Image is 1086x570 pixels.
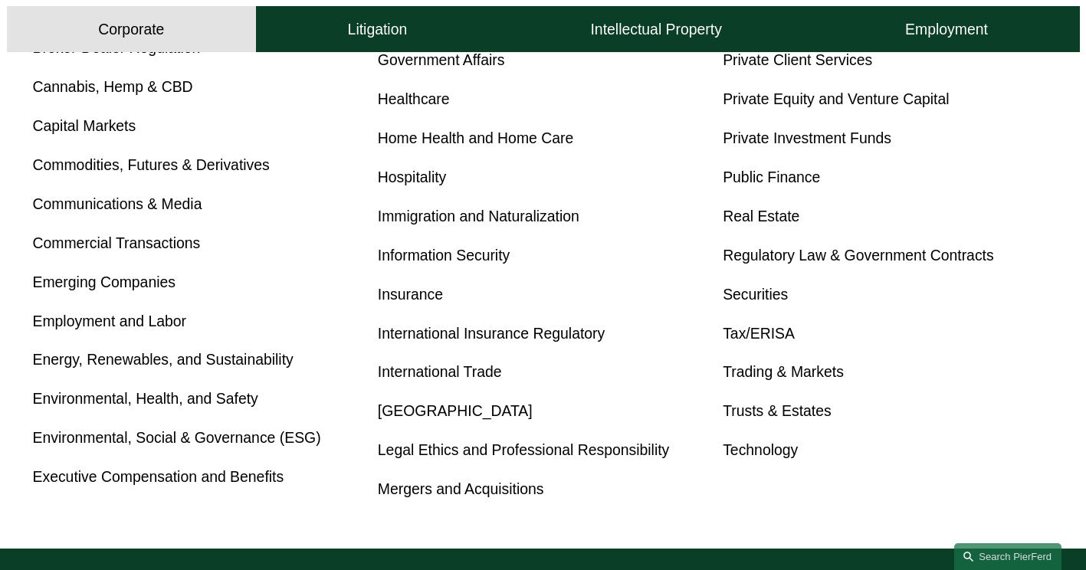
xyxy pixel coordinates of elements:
a: Private Equity and Venture Capital [723,90,949,107]
a: Tax/ERISA [723,325,795,342]
a: Regulatory Law & Government Contracts [723,247,994,264]
a: Employment and Labor [33,313,187,329]
a: Environmental, Health, and Safety [33,390,258,407]
a: Legal Ethics and Professional Responsibility [378,441,670,458]
h4: Corporate [98,20,164,39]
a: International Trade [378,363,502,380]
a: Environmental, Social & Governance (ESG) [33,429,321,446]
h4: Intellectual Property [590,20,721,39]
a: Insurance [378,286,443,303]
a: Commercial Transactions [33,234,201,251]
a: Commodities, Futures & Derivatives [33,156,270,173]
a: Home Health and Home Care [378,129,573,146]
a: [GEOGRAPHIC_DATA] [378,402,533,419]
a: Securities [723,286,788,303]
a: Trading & Markets [723,363,844,380]
a: Technology [723,441,798,458]
h4: Employment [905,20,988,39]
a: Capital Markets [33,117,136,134]
a: Executive Compensation and Benefits [33,468,284,485]
a: Information Security [378,247,510,264]
a: Real Estate [723,208,799,224]
a: Search this site [954,543,1061,570]
a: Hospitality [378,169,446,185]
a: Emerging Companies [33,274,176,290]
a: Public Finance [723,169,820,185]
a: Cannabis, Hemp & CBD [33,78,193,95]
a: Government Affairs [378,51,505,68]
a: Healthcare [378,90,450,107]
a: Energy, Renewables, and Sustainability [33,351,294,368]
a: Trusts & Estates [723,402,832,419]
a: Private Investment Funds [723,129,891,146]
h4: Litigation [348,20,408,39]
a: Private Client Services [723,51,872,68]
a: Immigration and Naturalization [378,208,579,224]
a: Communications & Media [33,195,202,212]
a: Mergers and Acquisitions [378,480,544,497]
a: International Insurance Regulatory [378,325,605,342]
